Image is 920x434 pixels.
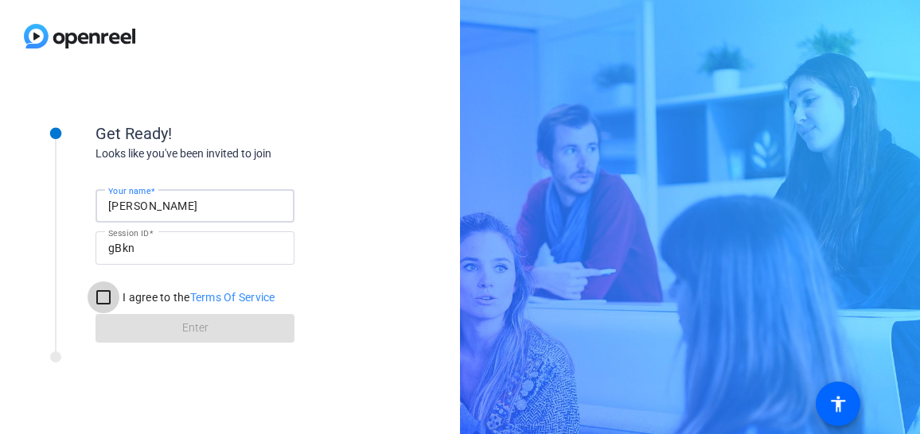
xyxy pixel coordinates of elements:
[828,394,848,413] mat-icon: accessibility
[190,291,275,304] a: Terms Of Service
[108,228,149,238] mat-label: Session ID
[96,145,414,162] div: Looks like you've been invited to join
[108,186,150,196] mat-label: Your name
[96,122,414,145] div: Get Ready!
[119,289,275,305] label: I agree to the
